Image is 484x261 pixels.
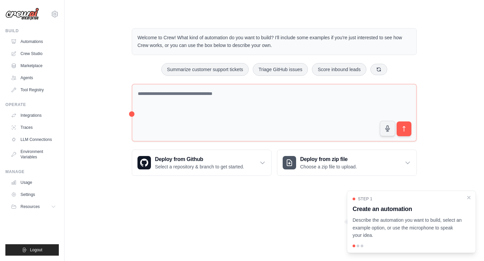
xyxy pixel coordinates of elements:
[137,34,411,49] p: Welcome to Crew! What kind of automation do you want to build? I'll include some examples if you'...
[8,177,59,188] a: Usage
[8,48,59,59] a: Crew Studio
[5,244,59,256] button: Logout
[161,63,249,76] button: Summarize customer support tickets
[5,169,59,174] div: Manage
[353,216,462,239] p: Describe the automation you want to build, select an example option, or use the microphone to spe...
[8,189,59,200] a: Settings
[300,163,357,170] p: Choose a zip file to upload.
[253,63,308,76] button: Triage GitHub issues
[8,85,59,95] a: Tool Registry
[5,28,59,34] div: Build
[8,72,59,83] a: Agents
[8,146,59,162] a: Environment Variables
[8,122,59,133] a: Traces
[353,204,462,214] h3: Create an automation
[155,163,244,170] p: Select a repository & branch to get started.
[312,63,366,76] button: Score inbound leads
[8,36,59,47] a: Automations
[5,102,59,107] div: Operate
[358,196,372,202] span: Step 1
[8,201,59,212] button: Resources
[8,134,59,145] a: LLM Connections
[21,204,40,209] span: Resources
[155,155,244,163] h3: Deploy from Github
[8,60,59,71] a: Marketplace
[8,110,59,121] a: Integrations
[466,195,472,200] button: Close walkthrough
[30,247,42,253] span: Logout
[5,8,39,20] img: Logo
[300,155,357,163] h3: Deploy from zip file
